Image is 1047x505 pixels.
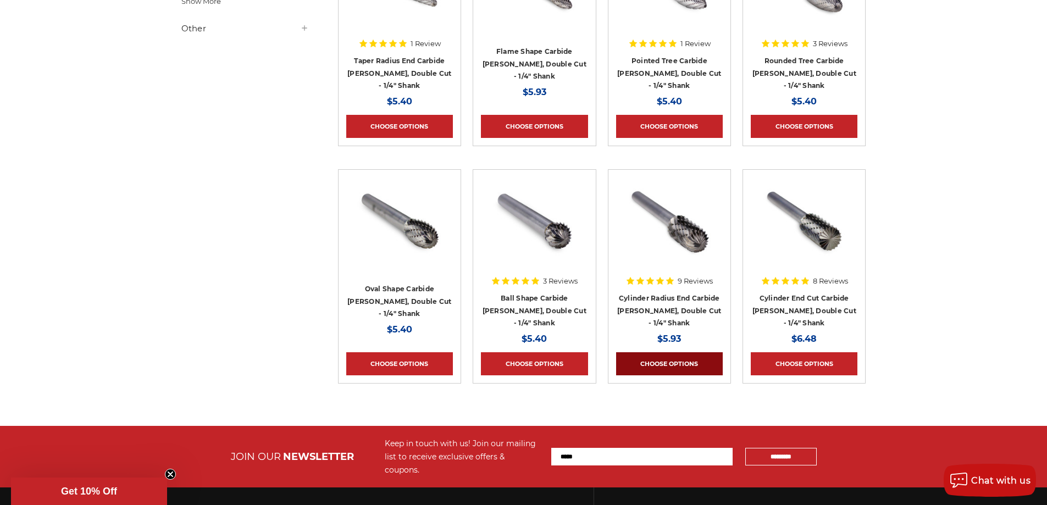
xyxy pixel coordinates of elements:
span: $6.48 [791,334,817,344]
span: $5.40 [387,324,412,335]
span: Get 10% Off [61,486,117,497]
a: Ball Shape Carbide [PERSON_NAME], Double Cut - 1/4" Shank [483,294,586,327]
img: Egg shape carbide bur 1/4" shank [356,177,444,265]
a: Cylinder End Cut Carbide [PERSON_NAME], Double Cut - 1/4" Shank [752,294,856,327]
a: Round End Cylinder shape carbide bur 1/4" shank [616,177,723,284]
button: Chat with us [944,464,1036,497]
span: JOIN OUR [231,451,281,463]
a: Choose Options [481,115,588,138]
a: Choose Options [616,115,723,138]
a: Choose Options [346,352,453,375]
span: $5.40 [657,96,682,107]
a: Pointed Tree Carbide [PERSON_NAME], Double Cut - 1/4" Shank [617,57,721,90]
button: Close teaser [165,469,176,480]
img: Round End Cylinder shape carbide bur 1/4" shank [625,177,713,265]
span: 1 Review [680,40,711,47]
a: Rounded Tree Carbide [PERSON_NAME], Double Cut - 1/4" Shank [752,57,856,90]
span: 3 Reviews [543,278,578,285]
span: 8 Reviews [813,278,848,285]
a: End Cut Cylinder shape carbide bur 1/4" shank [751,177,857,284]
a: Choose Options [346,115,453,138]
h5: Other [181,22,309,35]
a: ball shape carbide bur 1/4" shank [481,177,588,284]
a: Egg shape carbide bur 1/4" shank [346,177,453,284]
span: $5.93 [657,334,681,344]
span: 9 Reviews [678,278,713,285]
div: Get 10% OffClose teaser [11,478,167,505]
span: $5.40 [387,96,412,107]
span: Chat with us [971,475,1031,486]
div: Keep in touch with us! Join our mailing list to receive exclusive offers & coupons. [385,437,540,476]
a: Choose Options [616,352,723,375]
a: Taper Radius End Carbide [PERSON_NAME], Double Cut - 1/4" Shank [347,57,451,90]
span: NEWSLETTER [283,451,354,463]
a: Choose Options [751,352,857,375]
span: 3 Reviews [813,40,847,47]
span: $5.40 [791,96,817,107]
span: $5.40 [522,334,547,344]
a: Choose Options [481,352,588,375]
a: Flame Shape Carbide [PERSON_NAME], Double Cut - 1/4" Shank [483,47,586,80]
a: Oval Shape Carbide [PERSON_NAME], Double Cut - 1/4" Shank [347,285,451,318]
a: Choose Options [751,115,857,138]
img: End Cut Cylinder shape carbide bur 1/4" shank [760,177,848,265]
span: $5.93 [523,87,546,97]
img: ball shape carbide bur 1/4" shank [490,177,578,265]
a: Cylinder Radius End Carbide [PERSON_NAME], Double Cut - 1/4" Shank [617,294,721,327]
span: 1 Review [411,40,441,47]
